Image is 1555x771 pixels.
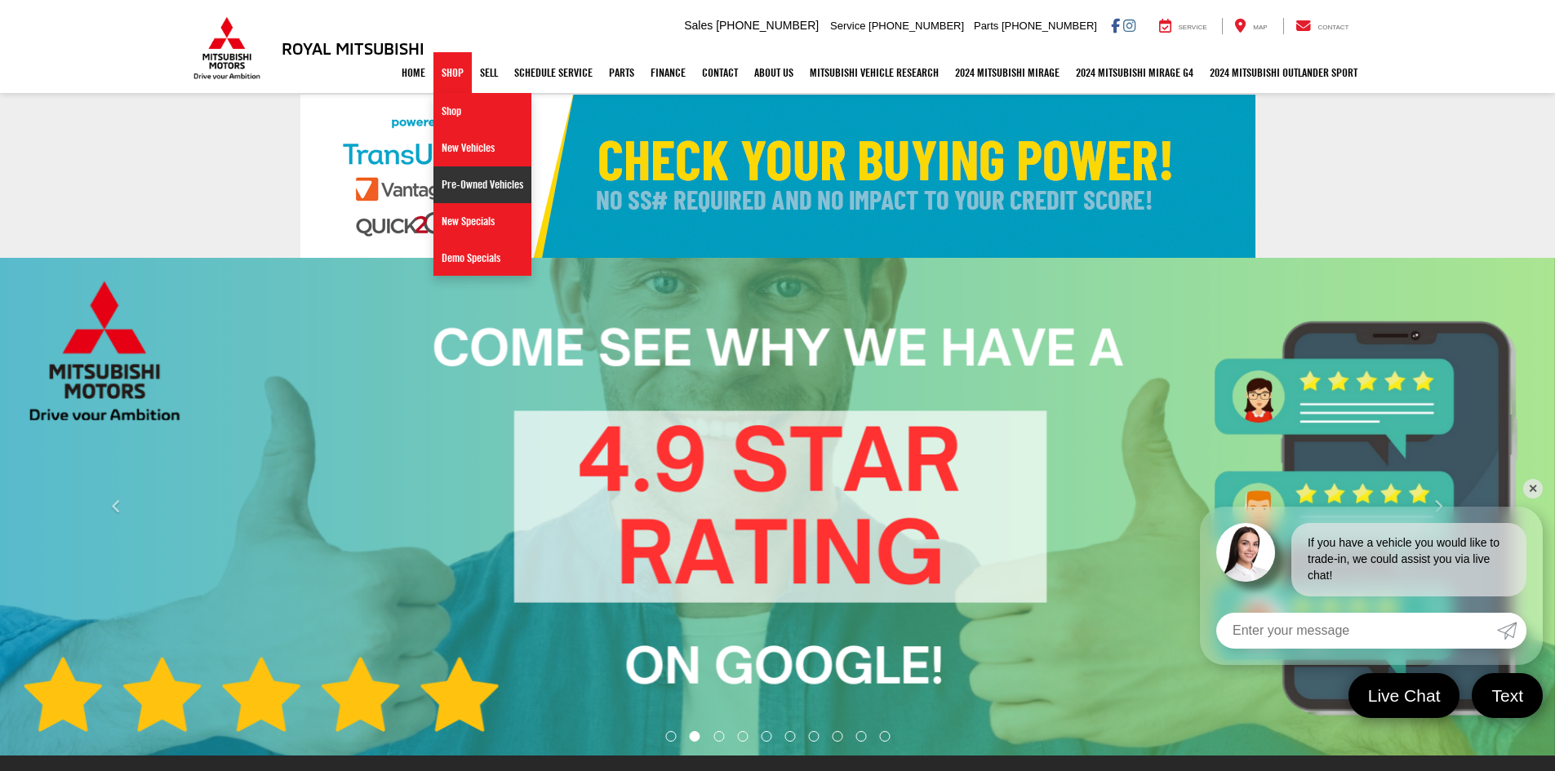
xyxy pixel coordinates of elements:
li: Go to slide number 8. [832,731,842,742]
img: Agent profile photo [1216,523,1275,582]
img: Mitsubishi [190,16,264,80]
button: Click to view next picture. [1322,290,1555,723]
li: Go to slide number 1. [665,731,676,742]
li: Go to slide number 7. [808,731,819,742]
a: Map [1222,18,1279,34]
li: Go to slide number 10. [879,731,890,742]
a: Contact [694,52,746,93]
a: Shop [433,93,531,130]
li: Go to slide number 2. [690,731,700,742]
a: Facebook: Click to visit our Facebook page [1111,19,1120,32]
span: Contact [1317,24,1348,31]
li: Go to slide number 4. [738,731,749,742]
h3: Royal Mitsubishi [282,39,424,57]
a: 2024 Mitsubishi Mirage G4 [1068,52,1202,93]
span: Map [1253,24,1267,31]
a: New Vehicles [433,130,531,166]
a: Finance [642,52,694,93]
a: Home [393,52,433,93]
a: Shop [433,52,472,93]
a: 2024 Mitsubishi Outlander SPORT [1202,52,1366,93]
a: New Specials [433,203,531,240]
a: Live Chat [1348,673,1460,718]
a: Text [1472,673,1543,718]
a: Sell [472,52,506,93]
span: Live Chat [1360,685,1449,707]
li: Go to slide number 3. [714,731,725,742]
span: Service [1179,24,1207,31]
span: Service [830,20,865,32]
img: Check Your Buying Power [300,95,1255,258]
span: Sales [684,19,713,32]
span: [PHONE_NUMBER] [1002,20,1097,32]
a: Mitsubishi Vehicle Research [802,52,947,93]
li: Go to slide number 5. [762,731,772,742]
span: Text [1483,685,1531,707]
a: Service [1147,18,1220,34]
a: Instagram: Click to visit our Instagram page [1123,19,1135,32]
a: 2024 Mitsubishi Mirage [947,52,1068,93]
a: Contact [1283,18,1362,34]
a: Pre-Owned Vehicles [433,166,531,203]
input: Enter your message [1216,613,1497,649]
a: Parts: Opens in a new tab [601,52,642,93]
li: Go to slide number 9. [855,731,866,742]
span: Parts [974,20,998,32]
span: [PHONE_NUMBER] [716,19,819,32]
li: Go to slide number 6. [784,731,795,742]
a: Demo Specials [433,240,531,276]
span: [PHONE_NUMBER] [869,20,964,32]
a: About Us [746,52,802,93]
a: Schedule Service: Opens in a new tab [506,52,601,93]
div: If you have a vehicle you would like to trade-in, we could assist you via live chat! [1291,523,1526,596]
a: Submit [1497,613,1526,649]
